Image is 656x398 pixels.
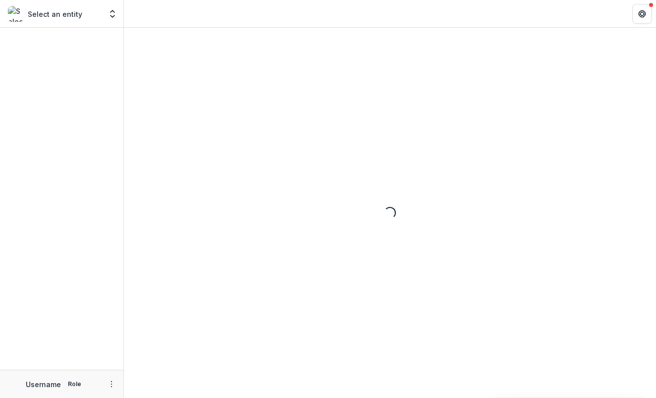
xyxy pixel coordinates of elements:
[28,9,82,19] p: Select an entity
[8,6,24,22] img: Select an entity
[106,378,117,390] button: More
[632,4,652,24] button: Get Help
[26,379,61,390] p: Username
[65,380,84,389] p: Role
[106,4,119,24] button: Open entity switcher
